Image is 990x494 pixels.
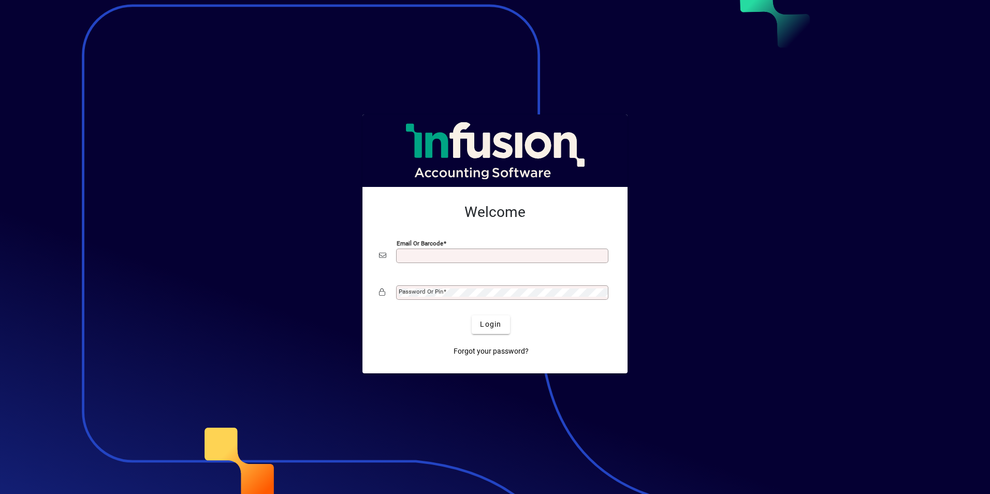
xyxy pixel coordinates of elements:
h2: Welcome [379,204,611,221]
mat-label: Password or Pin [399,288,443,295]
mat-label: Email or Barcode [397,239,443,246]
span: Login [480,319,501,330]
a: Forgot your password? [449,342,533,361]
span: Forgot your password? [454,346,529,357]
button: Login [472,315,509,334]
